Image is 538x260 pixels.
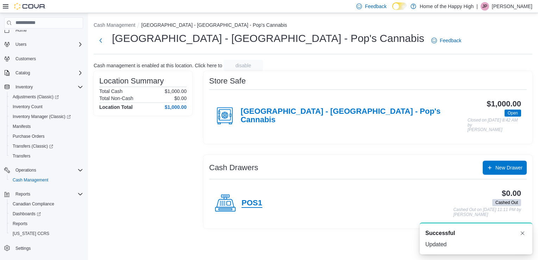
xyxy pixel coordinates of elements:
button: Customers [1,54,86,64]
h6: Total Cash [99,88,123,94]
span: Successful [425,229,455,237]
span: Reports [15,191,30,197]
h4: Location Total [99,104,133,110]
button: Operations [13,166,39,174]
span: Reports [10,219,83,228]
span: JP [482,2,487,11]
button: Home [1,25,86,35]
button: Inventory Count [7,102,86,112]
span: Inventory [15,84,33,90]
p: $1,000.00 [165,88,187,94]
a: Settings [13,244,33,253]
a: Inventory Manager (Classic) [7,112,86,122]
h3: Location Summary [99,77,164,85]
button: Cash Management [7,175,86,185]
span: Operations [15,167,36,173]
a: [US_STATE] CCRS [10,229,52,238]
p: Closed on [DATE] 8:42 AM by [PERSON_NAME] [468,118,521,132]
a: Adjustments (Classic) [10,93,62,101]
span: Cash Management [10,176,83,184]
button: [US_STATE] CCRS [7,229,86,239]
button: Transfers [7,151,86,161]
a: Dashboards [7,209,86,219]
button: Operations [1,165,86,175]
button: Dismiss toast [518,229,527,237]
button: Settings [1,243,86,253]
h3: Store Safe [209,77,246,85]
span: Purchase Orders [13,134,45,139]
button: Next [94,33,108,48]
span: Inventory Count [10,103,83,111]
span: Transfers [10,152,83,160]
span: Settings [13,243,83,252]
span: Washington CCRS [10,229,83,238]
span: Canadian Compliance [13,201,54,207]
p: Home of the Happy High [420,2,474,11]
button: Purchase Orders [7,131,86,141]
span: Catalog [15,70,30,76]
button: Catalog [1,68,86,78]
span: Home [15,27,27,33]
button: Catalog [13,69,33,77]
span: Users [13,40,83,49]
span: Dashboards [13,211,41,217]
span: Users [15,42,26,47]
button: Inventory [1,82,86,92]
span: Catalog [13,69,83,77]
p: $0.00 [174,95,187,101]
div: Notification [425,229,527,237]
div: Jordan Prasad [481,2,489,11]
span: Cashed Out [495,199,518,206]
span: Customers [13,54,83,63]
a: Transfers (Classic) [10,142,56,150]
button: New Drawer [483,161,527,175]
button: Canadian Compliance [7,199,86,209]
span: disable [236,62,251,69]
span: Dashboards [10,210,83,218]
h4: $1,000.00 [165,104,187,110]
span: Adjustments (Classic) [10,93,83,101]
span: Inventory [13,83,83,91]
button: Reports [13,190,33,198]
p: Cashed Out on [DATE] 11:11 PM by [PERSON_NAME] [453,208,521,217]
span: Open [505,110,521,117]
p: | [476,2,478,11]
span: Cashed Out [492,199,521,206]
button: Users [13,40,29,49]
h3: $1,000.00 [487,100,521,108]
a: Feedback [428,33,464,48]
span: Manifests [10,122,83,131]
p: Cash management is enabled at this location. Click here to [94,63,222,68]
a: Reports [10,219,30,228]
div: Updated [425,240,527,249]
button: [GEOGRAPHIC_DATA] - [GEOGRAPHIC_DATA] - Pop's Cannabis [141,22,287,28]
span: Home [13,26,83,35]
h3: $0.00 [502,189,521,198]
span: Inventory Manager (Classic) [13,114,71,119]
span: Customers [15,56,36,62]
button: Manifests [7,122,86,131]
span: Feedback [440,37,461,44]
a: Manifests [10,122,33,131]
a: Home [13,26,30,35]
button: disable [224,60,263,71]
span: Operations [13,166,83,174]
span: Purchase Orders [10,132,83,141]
button: Inventory [13,83,36,91]
span: Manifests [13,124,31,129]
a: Transfers [10,152,33,160]
span: Reports [13,190,83,198]
span: Transfers (Classic) [10,142,83,150]
a: Adjustments (Classic) [7,92,86,102]
span: Adjustments (Classic) [13,94,59,100]
a: Inventory Count [10,103,45,111]
span: Settings [15,246,31,251]
h4: POS1 [242,199,262,208]
h6: Total Non-Cash [99,95,133,101]
span: Inventory Count [13,104,43,110]
a: Customers [13,55,39,63]
a: Inventory Manager (Classic) [10,112,74,121]
span: Open [508,110,518,116]
button: Users [1,39,86,49]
